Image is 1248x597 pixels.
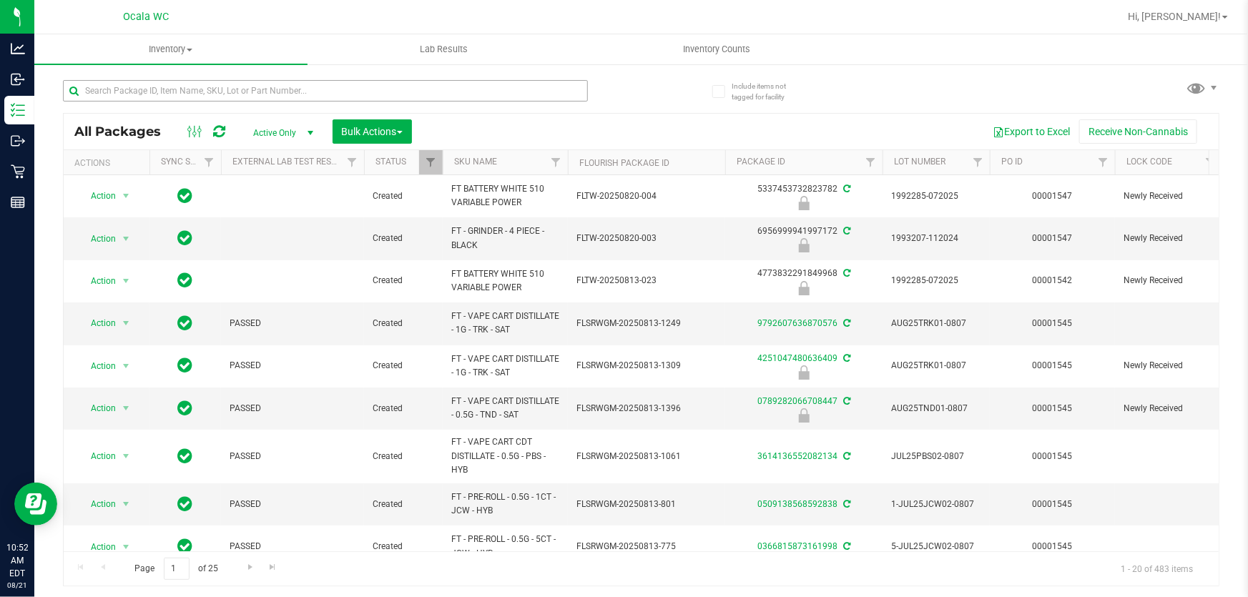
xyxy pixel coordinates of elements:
[178,186,193,206] span: In Sync
[78,446,117,466] span: Action
[178,355,193,375] span: In Sync
[78,494,117,514] span: Action
[6,541,28,580] p: 10:52 AM EDT
[197,150,221,174] a: Filter
[63,80,588,102] input: Search Package ID, Item Name, SKU, Lot or Part Number...
[966,150,990,174] a: Filter
[117,446,135,466] span: select
[891,450,981,463] span: JUL25PBS02-0807
[230,317,355,330] span: PASSED
[891,232,981,245] span: 1993207-112024
[859,150,883,174] a: Filter
[34,43,308,56] span: Inventory
[117,186,135,206] span: select
[230,540,355,553] span: PASSED
[230,498,355,511] span: PASSED
[6,580,28,591] p: 08/21
[117,271,135,291] span: select
[161,157,216,167] a: Sync Status
[78,186,117,206] span: Action
[757,499,837,509] a: 0509138568592838
[841,184,850,194] span: Sync from Compliance System
[1091,150,1115,174] a: Filter
[841,396,850,406] span: Sync from Compliance System
[723,182,885,210] div: 5337453732823782
[373,498,434,511] span: Created
[1124,274,1214,287] span: Newly Received
[178,270,193,290] span: In Sync
[1033,541,1073,551] a: 00001545
[1079,119,1197,144] button: Receive Non-Cannabis
[401,43,487,56] span: Lab Results
[757,318,837,328] a: 9792607636870576
[732,81,803,102] span: Include items not tagged for facility
[1126,157,1172,167] a: Lock Code
[576,317,717,330] span: FLSRWGM-20250813-1249
[723,267,885,295] div: 4773832291849968
[723,281,885,295] div: Newly Received
[451,435,559,477] span: FT - VAPE CART CDT DISTILLATE - 0.5G - PBS - HYB
[178,398,193,418] span: In Sync
[1124,359,1214,372] span: Newly Received
[451,352,559,380] span: FT - VAPE CART DISTILLATE - 1G - TRK - SAT
[891,540,981,553] span: 5-JUL25JCW02-0807
[230,359,355,372] span: PASSED
[451,267,559,295] span: FT BATTERY WHITE 510 VARIABLE POWER
[451,490,559,518] span: FT - PRE-ROLL - 0.5G - 1CT - JCW - HYB
[373,189,434,203] span: Created
[841,268,850,278] span: Sync from Compliance System
[178,494,193,514] span: In Sync
[723,238,885,252] div: Newly Received
[891,317,981,330] span: AUG25TRK01-0807
[1124,232,1214,245] span: Newly Received
[78,271,117,291] span: Action
[178,228,193,248] span: In Sync
[723,196,885,210] div: Newly Received
[576,450,717,463] span: FLSRWGM-20250813-1061
[340,150,364,174] a: Filter
[74,158,144,168] div: Actions
[14,483,57,526] iframe: Resource center
[230,450,355,463] span: PASSED
[11,103,25,117] inline-svg: Inventory
[841,226,850,236] span: Sync from Compliance System
[78,313,117,333] span: Action
[74,124,175,139] span: All Packages
[164,558,190,580] input: 1
[117,537,135,557] span: select
[11,195,25,209] inline-svg: Reports
[34,34,308,64] a: Inventory
[891,402,981,415] span: AUG25TND01-0807
[178,536,193,556] span: In Sync
[1124,402,1214,415] span: Newly Received
[451,533,559,560] span: FT - PRE-ROLL - 0.5G - 5CT - JCW - HYB
[891,498,981,511] span: 1-JUL25JCW02-0807
[122,558,230,580] span: Page of 25
[78,398,117,418] span: Action
[1199,150,1222,174] a: Filter
[373,274,434,287] span: Created
[117,398,135,418] span: select
[117,494,135,514] span: select
[373,317,434,330] span: Created
[78,229,117,249] span: Action
[178,313,193,333] span: In Sync
[342,126,403,137] span: Bulk Actions
[11,41,25,56] inline-svg: Analytics
[123,11,169,23] span: Ocala WC
[737,157,785,167] a: Package ID
[757,353,837,363] a: 4251047480636409
[1033,275,1073,285] a: 00001542
[230,402,355,415] span: PASSED
[983,119,1079,144] button: Export to Excel
[841,451,850,461] span: Sync from Compliance System
[544,150,568,174] a: Filter
[576,274,717,287] span: FLTW-20250813-023
[891,274,981,287] span: 1992285-072025
[581,34,854,64] a: Inventory Counts
[841,318,850,328] span: Sync from Compliance System
[373,359,434,372] span: Created
[576,189,717,203] span: FLTW-20250820-004
[11,164,25,179] inline-svg: Retail
[78,356,117,376] span: Action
